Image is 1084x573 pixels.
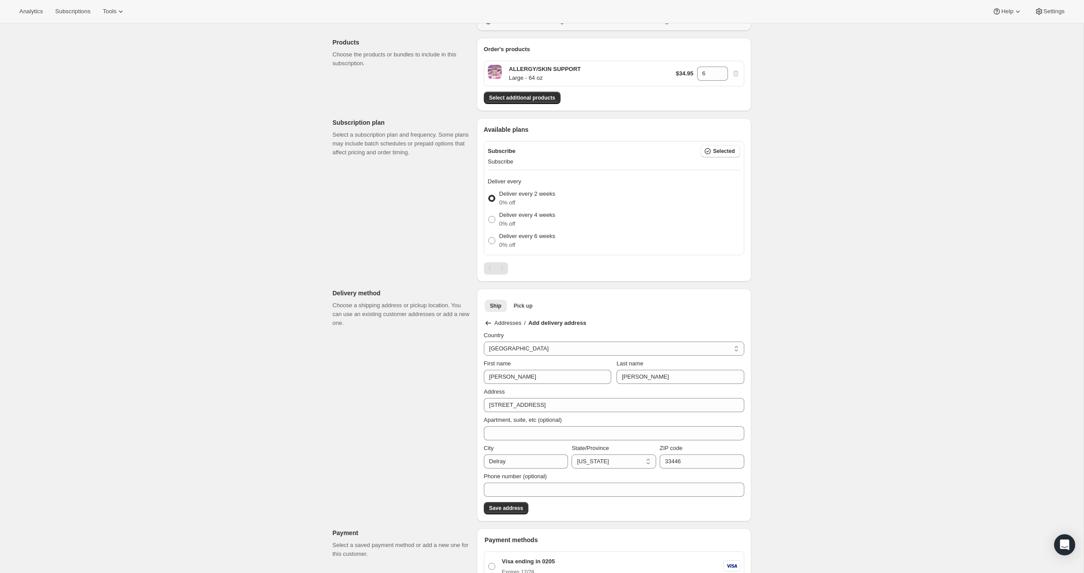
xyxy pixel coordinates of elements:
button: Settings [1029,5,1070,18]
span: Settings [1043,8,1065,15]
button: Select additional products [484,92,561,104]
span: Save address [489,505,523,512]
p: Products [333,38,470,47]
span: Phone number (optional) [484,473,547,480]
p: Choose a shipping address or pickup location. You can use an existing customer addresses or add a... [333,301,470,327]
p: Payment [333,528,470,537]
span: ZIP code [660,445,683,451]
p: Large - 64 oz [509,74,581,82]
p: Addresses [494,319,521,327]
span: Selected [713,148,735,155]
span: Subscriptions [55,8,90,15]
span: Large - 64 oz [488,65,502,79]
p: Subscribe [488,147,516,156]
span: Help [1001,8,1013,15]
span: Country [484,332,504,339]
button: Analytics [14,5,48,18]
span: State/Province [572,445,609,451]
button: Tools [97,5,130,18]
span: Order's products [484,46,530,52]
p: Choose the products or bundles to include in this subscription. [333,50,470,68]
button: Save address [484,502,528,514]
p: Add delivery address [528,319,587,327]
p: ALLERGY/SKIN SUPPORT [509,65,581,74]
p: Subscribe [488,157,740,166]
p: Select a subscription plan and frequency. Some plans may include batch schedules or prepaid optio... [333,130,470,157]
span: Analytics [19,8,43,15]
p: 0% off [499,241,555,249]
span: Ship [490,302,501,309]
p: Deliver every 2 weeks [499,190,555,198]
span: City [484,445,494,451]
div: / [484,319,744,327]
span: Address [484,388,505,395]
nav: Pagination [484,262,508,275]
p: Visa ending in 0205 [502,557,555,566]
p: 0% off [499,198,555,207]
button: Subscriptions [50,5,96,18]
p: Deliver every 6 weeks [499,232,555,241]
p: Payment methods [485,536,744,544]
span: Pick up [514,302,533,309]
span: Tools [103,8,116,15]
button: Selected [701,145,740,157]
span: Select additional products [489,94,555,101]
div: Open Intercom Messenger [1054,534,1075,555]
p: Subscription plan [333,118,470,127]
p: Deliver every 4 weeks [499,211,555,220]
span: Last name [616,360,643,367]
button: Help [987,5,1027,18]
span: Deliver every [488,178,521,185]
p: $34.95 [676,69,694,78]
p: 0% off [499,220,555,228]
p: Delivery method [333,289,470,298]
span: Apartment, suite, etc (optional) [484,417,562,423]
span: First name [484,360,511,367]
span: Available plans [484,125,528,134]
p: Select a saved payment method or add a new one for this customer. [333,541,470,558]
